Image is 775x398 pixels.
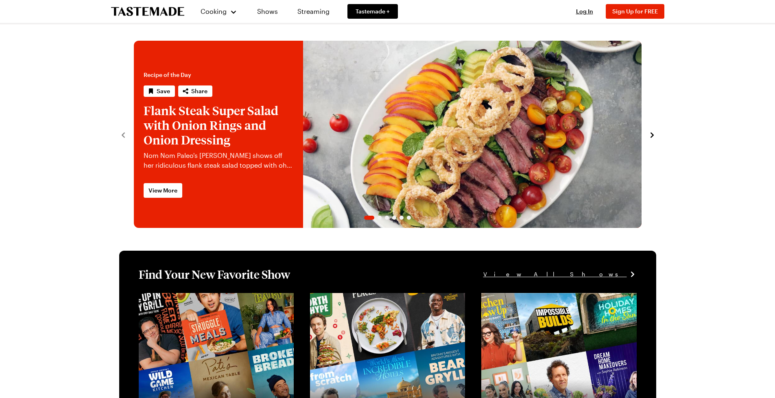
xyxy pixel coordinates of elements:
button: Log In [568,7,601,15]
span: Share [191,87,207,95]
span: Go to slide 3 [385,216,389,220]
span: Cooking [201,7,227,15]
button: Sign Up for FREE [606,4,664,19]
a: View full content for [object Object] [310,294,421,302]
span: View More [148,186,177,195]
span: Go to slide 4 [392,216,396,220]
button: Cooking [201,2,238,21]
a: View full content for [object Object] [481,294,592,302]
a: Tastemade + [347,4,398,19]
span: Go to slide 1 [364,216,374,220]
a: View All Shows [483,270,637,279]
span: Tastemade + [356,7,390,15]
h1: Find Your New Favorite Show [139,267,290,282]
a: View More [144,183,182,198]
button: navigate to next item [648,129,656,139]
button: Share [178,85,212,97]
span: Go to slide 2 [378,216,382,220]
span: Go to slide 6 [407,216,411,220]
span: Sign Up for FREE [612,8,658,15]
span: Save [157,87,170,95]
div: 1 / 6 [134,41,642,228]
span: View All Shows [483,270,627,279]
a: To Tastemade Home Page [111,7,184,16]
button: navigate to previous item [119,129,127,139]
span: Go to slide 5 [400,216,404,220]
span: Log In [576,8,593,15]
button: Save recipe [144,85,175,97]
a: View full content for [object Object] [139,294,250,302]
